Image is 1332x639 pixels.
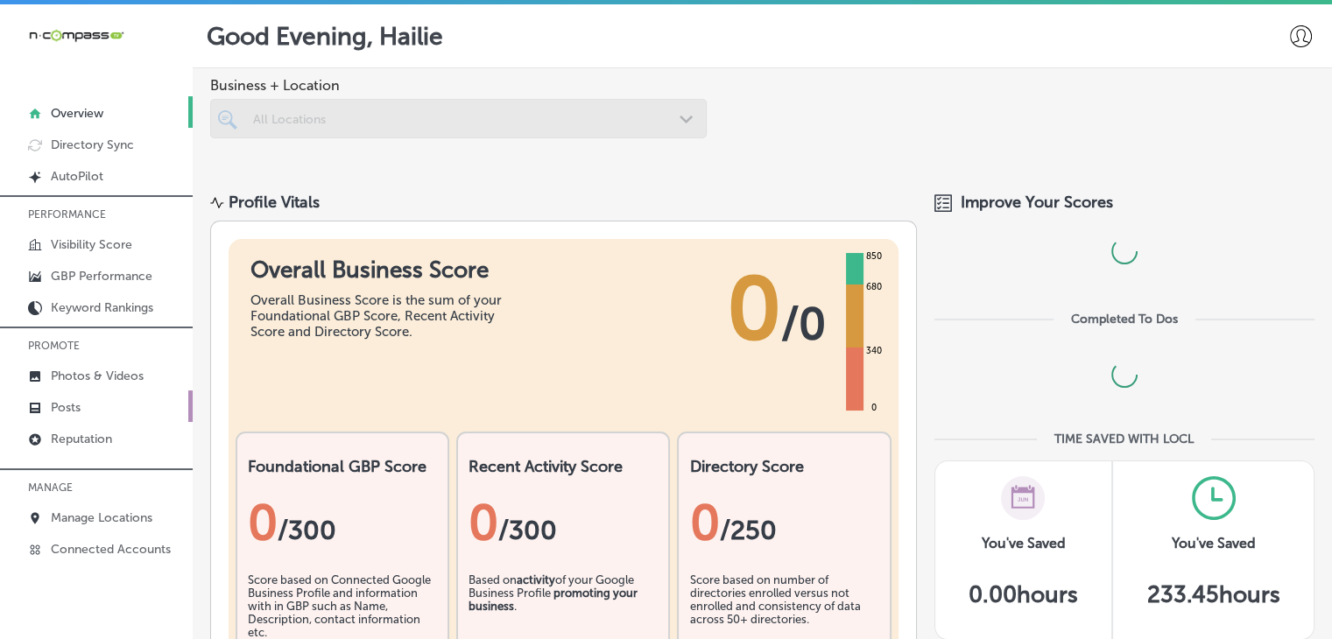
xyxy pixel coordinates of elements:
[469,586,638,613] b: promoting your business
[517,573,555,586] b: activity
[868,401,880,415] div: 0
[28,27,124,44] img: 660ab0bf-5cc7-4cb8-ba1c-48b5ae0f18e60NCTV_CLogo_TV_Black_-500x88.png
[1054,432,1194,446] div: TIME SAVED WITH LOCL
[1071,312,1178,327] div: Completed To Dos
[51,137,134,152] p: Directory Sync
[250,256,513,284] h1: Overall Business Score
[28,46,42,60] img: website_grey.svg
[67,103,157,115] div: Domain Overview
[961,193,1113,212] span: Improve Your Scores
[51,169,103,184] p: AutoPilot
[719,515,776,546] span: /250
[51,237,132,252] p: Visibility Score
[28,28,42,42] img: logo_orange.svg
[229,193,320,212] div: Profile Vitals
[498,515,557,546] span: /300
[689,494,878,551] div: 0
[863,249,885,263] div: 850
[981,535,1065,551] h3: You've Saved
[469,457,658,476] h2: Recent Activity Score
[174,102,188,116] img: tab_keywords_by_traffic_grey.svg
[51,269,152,284] p: GBP Performance
[248,494,437,551] div: 0
[51,369,144,383] p: Photos & Videos
[51,542,171,557] p: Connected Accounts
[248,457,437,476] h2: Foundational GBP Score
[46,46,193,60] div: Domain: [DOMAIN_NAME]
[210,77,707,94] span: Business + Location
[689,457,878,476] h2: Directory Score
[863,280,885,294] div: 680
[727,256,781,362] span: 0
[278,515,336,546] span: / 300
[51,300,153,315] p: Keyword Rankings
[1147,581,1280,608] h5: 233.45 hours
[51,432,112,446] p: Reputation
[207,22,443,51] p: Good Evening, Hailie
[863,344,885,358] div: 340
[469,494,658,551] div: 0
[1172,535,1256,551] h3: You've Saved
[47,102,61,116] img: tab_domain_overview_orange.svg
[194,103,295,115] div: Keywords by Traffic
[250,292,513,340] div: Overall Business Score is the sum of your Foundational GBP Score, Recent Activity Score and Direc...
[49,28,86,42] div: v 4.0.25
[969,581,1078,608] h5: 0.00 hours
[51,106,103,121] p: Overview
[51,400,81,415] p: Posts
[781,298,826,350] span: / 0
[51,510,152,525] p: Manage Locations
